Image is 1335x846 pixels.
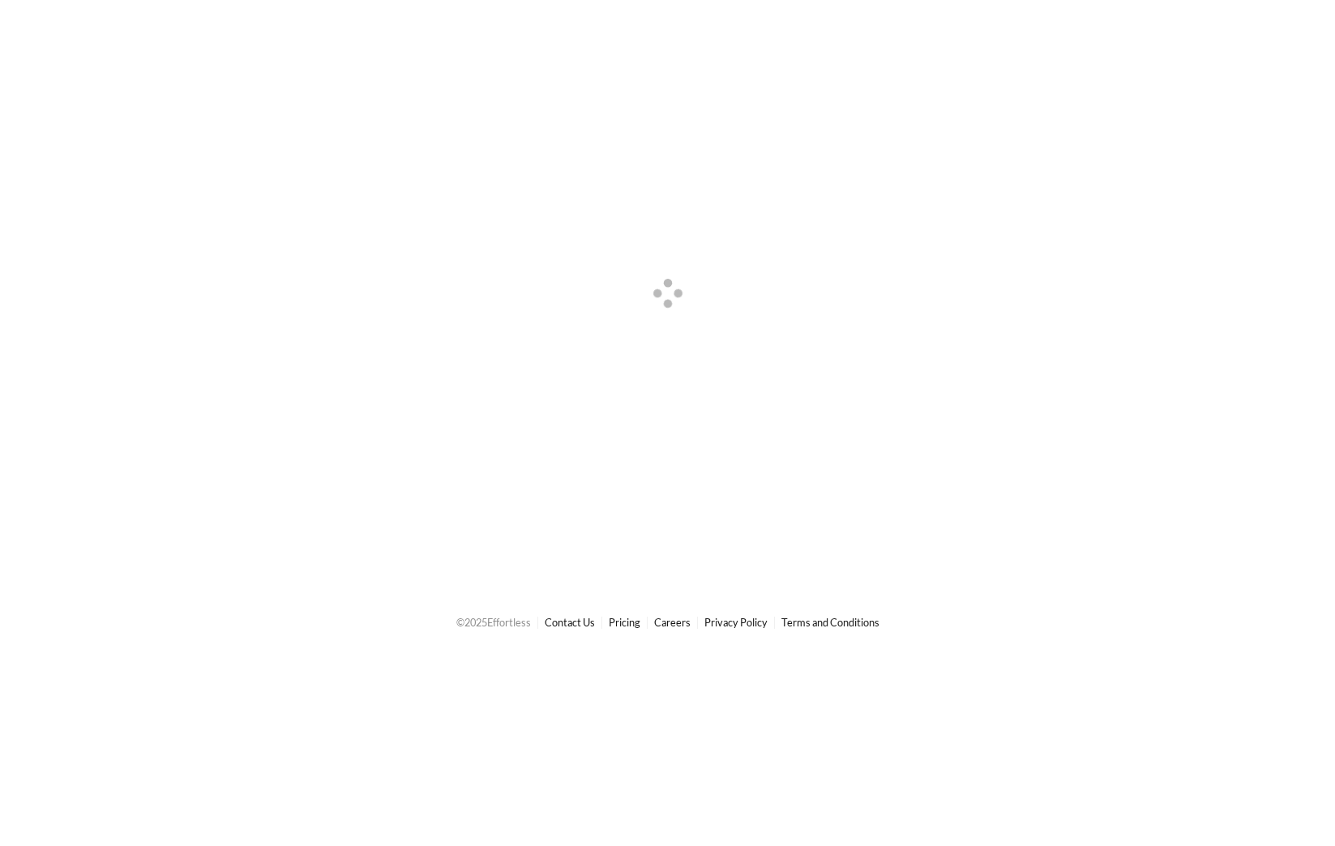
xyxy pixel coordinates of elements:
[545,616,595,629] a: Contact Us
[781,616,879,629] a: Terms and Conditions
[704,616,768,629] a: Privacy Policy
[654,616,691,629] a: Careers
[609,616,640,629] a: Pricing
[456,616,531,629] span: © 2025 Effortless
